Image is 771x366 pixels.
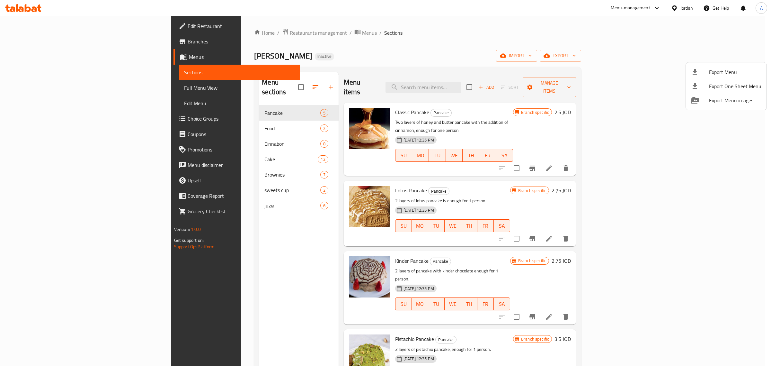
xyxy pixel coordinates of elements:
[686,79,767,93] li: Export one sheet menu items
[709,82,761,90] span: Export One Sheet Menu
[709,68,761,76] span: Export Menu
[686,65,767,79] li: Export menu items
[709,96,761,104] span: Export Menu images
[686,93,767,107] li: Export Menu images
